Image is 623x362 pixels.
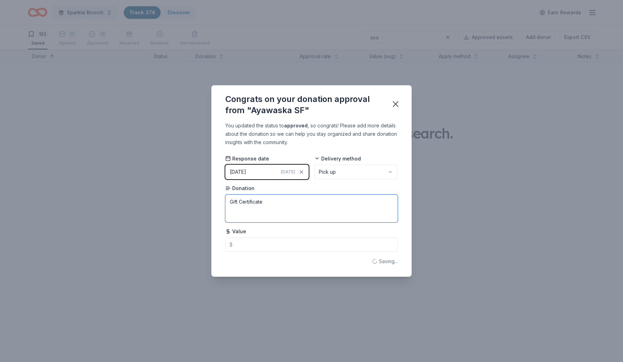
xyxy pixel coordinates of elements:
div: Congrats on your donation approval from "Ayawaska SF" [225,94,382,116]
span: Delivery method [314,155,361,162]
button: [DATE][DATE] [225,165,309,179]
div: [DATE] [230,168,246,176]
b: approved [284,123,308,128]
span: Value [225,228,246,235]
span: Response date [225,155,269,162]
span: [DATE] [281,169,295,175]
textarea: Gift Certificate [225,195,398,222]
span: Donation [225,185,254,192]
div: You updated the status to , so congrats! Please add more details about the donation so we can hel... [225,121,398,147]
